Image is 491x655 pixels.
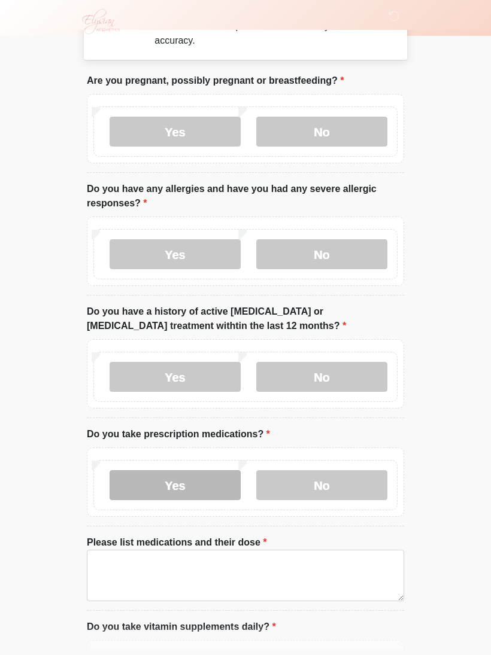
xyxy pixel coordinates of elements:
[110,117,241,147] label: Yes
[110,239,241,269] label: Yes
[87,535,267,550] label: Please list medications and their dose
[87,427,270,441] label: Do you take prescription medications?
[87,182,404,211] label: Do you have any allergies and have you had any severe allergic responses?
[256,117,387,147] label: No
[110,362,241,392] label: Yes
[256,239,387,269] label: No
[87,304,404,333] label: Do you have a history of active [MEDICAL_DATA] or [MEDICAL_DATA] treatment withtin the last 12 mo...
[256,362,387,392] label: No
[75,9,125,34] img: Elysian Aesthetics Logo
[87,74,344,88] label: Are you pregnant, possibly pregnant or breastfeeding?
[110,470,241,500] label: Yes
[87,620,276,634] label: Do you take vitamin supplements daily?
[256,470,387,500] label: No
